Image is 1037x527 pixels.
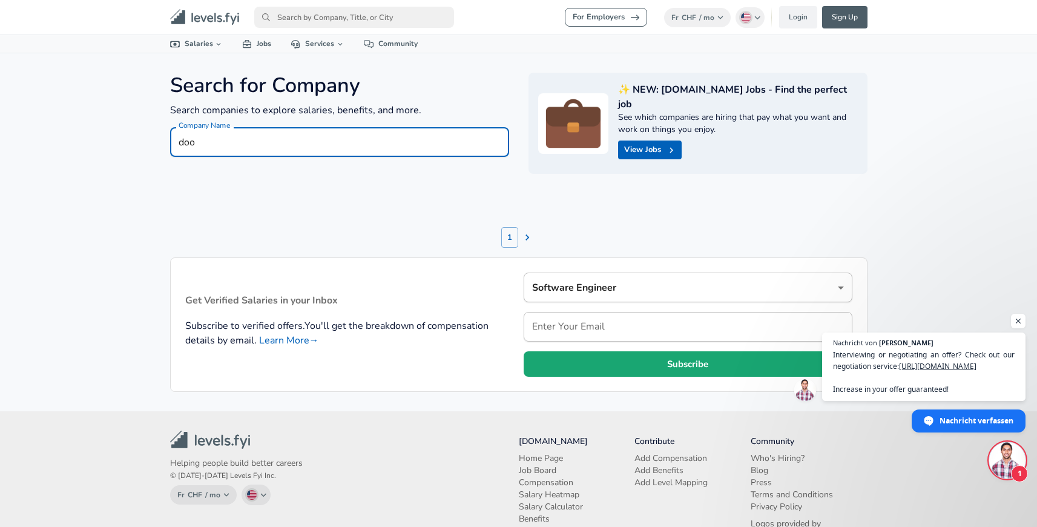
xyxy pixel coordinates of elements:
p: ✨ NEW: [DOMAIN_NAME] Jobs - Find the perfect job [618,82,858,111]
a: Services [281,35,354,53]
li: [DOMAIN_NAME] [519,436,635,448]
a: Sign Up [822,6,867,28]
span: CHF [188,490,202,500]
span: Fr [177,490,185,500]
a: Salaries [160,35,233,53]
a: Press [751,477,774,489]
span: / mo [699,13,714,22]
button: 1 [501,227,518,248]
p: See which companies are hiring that pay what you want and work on things you enjoy. [618,111,858,136]
span: CHF [682,13,696,22]
a: Add Benefits [634,465,685,477]
span: © [DATE]-[DATE] Levels Fyi Inc. [170,471,276,480]
div: Chat öffnen [989,442,1025,479]
a: Learn More→ [259,334,319,347]
button: FrCHF/ mo [170,485,237,505]
li: Community [751,436,867,448]
img: levels.fyi [170,431,250,449]
a: Salary Heatmap [519,489,581,501]
p: Helping people build better careers [170,457,303,469]
a: Home Page [519,452,565,465]
img: briefcase [543,93,604,154]
a: Terms and Conditions [751,489,835,501]
input: Deloitte [170,127,509,157]
a: For Employers [565,8,647,27]
p: Search companies to explore salaries, benefits, and more. [170,103,509,118]
a: Login [779,6,817,28]
button: Subscribe [524,351,852,377]
a: Community [354,35,427,53]
span: 1 [1011,465,1028,482]
span: [PERSON_NAME] [879,339,933,346]
a: Compensation [519,477,575,489]
a: Jobs [232,35,281,53]
a: Job Board [519,465,558,477]
img: English (US) [741,13,751,22]
a: Privacy Policy [751,501,804,513]
input: Search by Company, Title, or City [254,7,454,28]
h6: Get Verified Salaries in your Inbox [185,292,514,309]
span: Fr [671,13,679,22]
span: / mo [205,490,220,500]
a: Blog [751,465,770,477]
li: Contribute [634,436,751,448]
a: Add Compensation [634,452,709,465]
span: Nachricht verfassen [940,410,1013,431]
span: Interviewing or negotiating an offer? Check out our negotiation service: Increase in your offer g... [833,349,1015,395]
a: Who's Hiring? [751,452,806,465]
label: Company Name [179,122,231,129]
p: Subscribe to verified offers . You'll get the breakdown of compensation details by email. [185,319,514,348]
button: English (US) [242,485,271,505]
a: View Jobs [618,141,682,159]
button: FrCHF/ mo [664,8,731,27]
a: Benefits [519,513,551,525]
span: Nachricht von [833,339,877,346]
img: English (US) [247,490,257,500]
a: Add Level Mapping [634,477,709,489]
button: English (US) [736,7,765,28]
h4: Search for Company [170,73,509,98]
a: Salary Calculator [519,501,585,513]
div: Software Engineer [524,273,852,302]
nav: primary [156,5,882,30]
